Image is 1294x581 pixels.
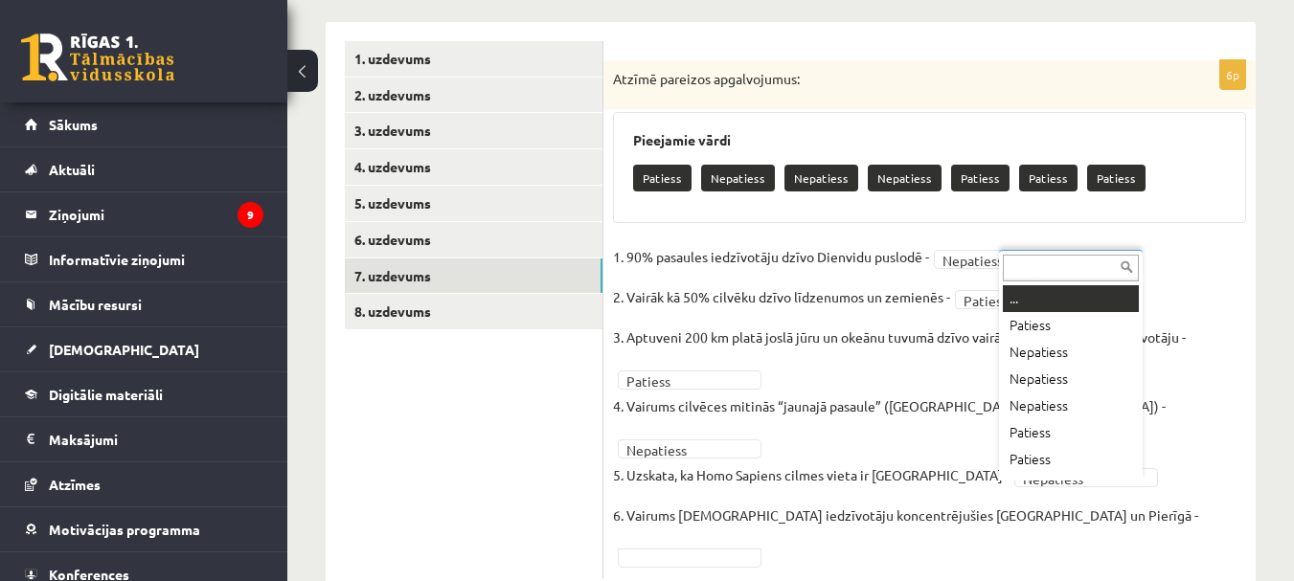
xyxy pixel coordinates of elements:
div: ... [1003,285,1139,312]
div: Nepatiess [1003,392,1139,419]
div: Patiess [1003,419,1139,446]
div: Nepatiess [1003,366,1139,392]
div: Nepatiess [1003,339,1139,366]
div: Patiess [1003,446,1139,473]
div: Patiess [1003,473,1139,500]
div: Patiess [1003,312,1139,339]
